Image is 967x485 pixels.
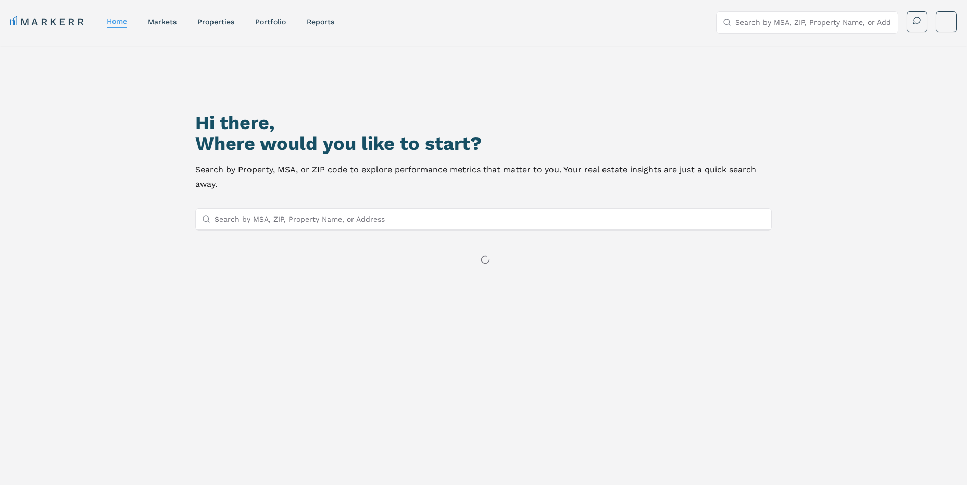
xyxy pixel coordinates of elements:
[215,209,765,229] input: Search by MSA, ZIP, Property Name, or Address
[10,15,86,29] a: MARKERR
[148,18,177,26] a: markets
[735,12,891,33] input: Search by MSA, ZIP, Property Name, or Address
[195,112,772,133] h1: Hi there,
[107,17,127,25] a: home
[255,18,286,26] a: Portfolio
[307,18,334,26] a: reports
[195,133,772,154] h2: Where would you like to start?
[195,162,772,192] p: Search by Property, MSA, or ZIP code to explore performance metrics that matter to you. Your real...
[197,18,234,26] a: properties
